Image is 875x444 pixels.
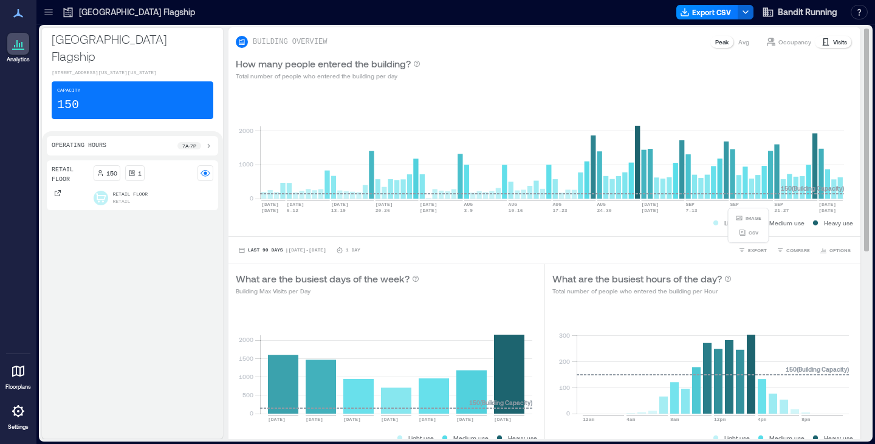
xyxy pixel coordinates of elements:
[715,37,729,47] p: Peak
[2,357,35,394] a: Floorplans
[250,409,253,417] tspan: 0
[778,37,811,47] p: Occupancy
[597,202,606,207] text: AUG
[774,244,812,256] button: COMPARE
[113,198,131,205] p: Retail
[236,244,329,256] button: Last 90 Days |[DATE]-[DATE]
[597,208,612,213] text: 24-30
[52,165,89,185] p: Retail Floor
[239,336,253,343] tspan: 2000
[641,208,659,213] text: [DATE]
[558,384,569,391] tspan: 100
[736,244,769,256] button: EXPORT
[106,168,117,178] p: 150
[261,202,279,207] text: [DATE]
[464,208,473,213] text: 3-9
[79,6,195,18] p: [GEOGRAPHIC_DATA] Flagship
[818,202,836,207] text: [DATE]
[724,218,750,228] p: Light use
[346,247,360,254] p: 1 Day
[558,332,569,339] tspan: 300
[730,202,739,207] text: SEP
[778,6,837,18] span: Bandit Running
[8,423,29,431] p: Settings
[57,87,80,94] p: Capacity
[239,355,253,362] tspan: 1500
[769,218,805,228] p: Medium use
[824,433,853,443] p: Heavy use
[376,202,393,207] text: [DATE]
[113,191,148,198] p: Retail Floor
[774,202,783,207] text: SEP
[829,247,851,254] span: OPTIONS
[268,417,286,422] text: [DATE]
[824,218,853,228] p: Heavy use
[746,214,761,222] span: IMAGE
[509,208,523,213] text: 10-16
[236,71,420,81] p: Total number of people who entered the building per day
[464,202,473,207] text: AUG
[420,202,437,207] text: [DATE]
[306,417,323,422] text: [DATE]
[287,202,304,207] text: [DATE]
[343,417,361,422] text: [DATE]
[801,417,811,422] text: 8pm
[583,417,594,422] text: 12am
[685,202,695,207] text: SEP
[558,358,569,365] tspan: 200
[236,272,410,286] p: What are the busiest days of the week?
[4,397,33,434] a: Settings
[626,417,636,422] text: 4am
[236,56,411,71] p: How many people entered the building?
[738,37,749,47] p: Avg
[239,127,253,134] tspan: 2000
[253,37,327,47] p: BUILDING OVERVIEW
[239,160,253,168] tspan: 1000
[670,417,679,422] text: 8am
[748,247,767,254] span: EXPORT
[420,208,437,213] text: [DATE]
[749,229,758,236] span: CSV
[7,56,30,63] p: Analytics
[509,202,518,207] text: AUG
[381,417,399,422] text: [DATE]
[182,142,196,149] p: 7a - 7p
[239,373,253,380] tspan: 1000
[456,417,474,422] text: [DATE]
[331,208,346,213] text: 13-19
[714,417,726,422] text: 12pm
[236,286,419,296] p: Building Max Visits per Day
[676,5,738,19] button: Export CSV
[786,247,810,254] span: COMPARE
[833,37,847,47] p: Visits
[774,208,789,213] text: 21-27
[818,208,836,213] text: [DATE]
[331,202,349,207] text: [DATE]
[552,286,732,296] p: Total number of people who entered the building per Hour
[733,227,764,239] button: CSV
[287,208,298,213] text: 6-12
[724,433,750,443] p: Light use
[52,141,106,151] p: Operating Hours
[52,30,213,64] p: [GEOGRAPHIC_DATA] Flagship
[57,97,79,114] p: 150
[758,2,841,22] button: Bandit Running
[733,212,764,224] button: IMAGE
[5,383,31,391] p: Floorplans
[376,208,390,213] text: 20-26
[553,208,568,213] text: 17-23
[553,202,562,207] text: AUG
[138,168,142,178] p: 1
[3,29,33,67] a: Analytics
[552,272,722,286] p: What are the busiest hours of the day?
[261,208,279,213] text: [DATE]
[758,417,767,422] text: 4pm
[52,69,213,77] p: [STREET_ADDRESS][US_STATE][US_STATE]
[641,202,659,207] text: [DATE]
[566,409,569,417] tspan: 0
[494,417,512,422] text: [DATE]
[685,208,697,213] text: 7-13
[419,417,436,422] text: [DATE]
[250,194,253,202] tspan: 0
[769,433,805,443] p: Medium use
